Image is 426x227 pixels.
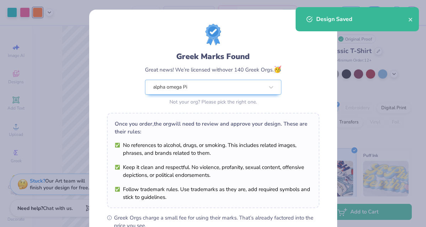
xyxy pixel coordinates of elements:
[115,141,312,157] li: No references to alcohol, drugs, or smoking. This includes related images, phrases, and brands re...
[145,51,281,62] div: Greek Marks Found
[408,15,413,23] button: close
[115,185,312,201] li: Follow trademark rules. Use trademarks as they are, add required symbols and stick to guidelines.
[115,163,312,179] li: Keep it clean and respectful. No violence, profanity, sexual content, offensive depictions, or po...
[145,98,281,106] div: Not your org? Please pick the right one.
[115,120,312,136] div: Once you order, the org will need to review and approve your design. These are their rules:
[316,15,408,23] div: Design Saved
[145,65,281,74] div: Great news! We’re licensed with over 140 Greek Orgs.
[205,24,221,45] img: license-marks-badge.png
[274,65,281,74] span: 🥳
